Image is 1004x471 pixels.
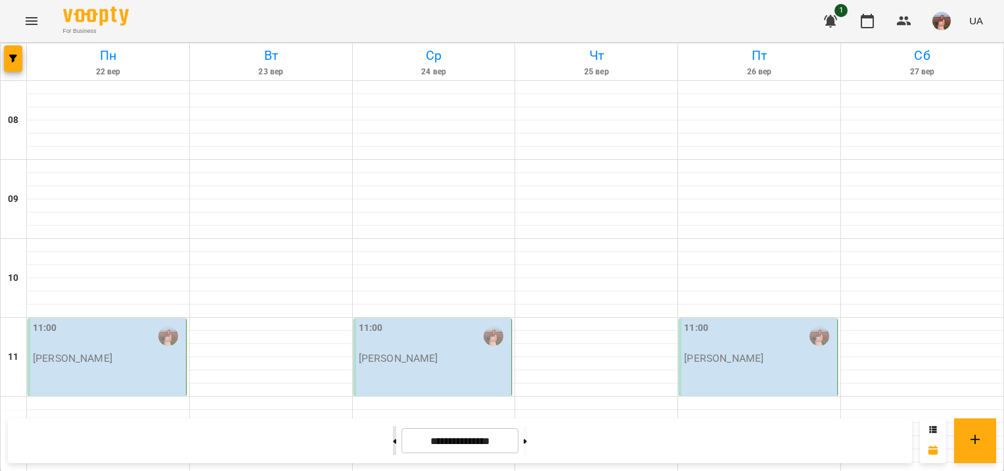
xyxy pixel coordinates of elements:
h6: 10 [8,271,18,285]
img: Анна Піскун [484,326,503,346]
h6: Пт [680,45,838,66]
h6: 09 [8,192,18,207]
img: Анна Піскун [158,326,178,346]
h6: Чт [517,45,675,66]
label: 11:00 [359,321,383,335]
h6: 23 вер [192,66,350,78]
label: 11:00 [684,321,708,335]
span: 1 [834,4,848,17]
img: 048db166075239a293953ae74408eb65.jpg [932,12,951,30]
h6: Вт [192,45,350,66]
p: [PERSON_NAME] [33,353,112,364]
h6: 11 [8,350,18,364]
button: Menu [16,5,47,37]
span: For Business [63,27,129,36]
h6: 22 вер [29,66,187,78]
h6: Пн [29,45,187,66]
span: UA [969,14,983,28]
p: [PERSON_NAME] [684,353,764,364]
h6: 24 вер [355,66,513,78]
p: [PERSON_NAME] [359,353,438,364]
h6: 26 вер [680,66,838,78]
h6: Ср [355,45,513,66]
label: 11:00 [33,321,57,335]
h6: Сб [843,45,1001,66]
button: UA [964,9,988,33]
h6: 08 [8,113,18,128]
h6: 25 вер [517,66,675,78]
h6: 27 вер [843,66,1001,78]
img: Анна Піскун [810,326,829,346]
img: Voopty Logo [63,7,129,26]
